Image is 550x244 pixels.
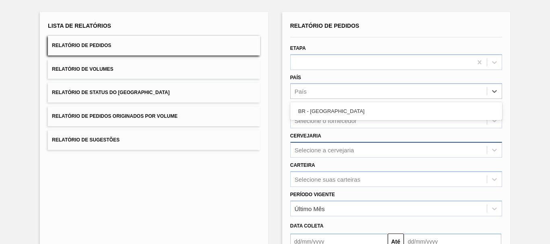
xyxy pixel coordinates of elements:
[290,104,502,119] div: BR - [GEOGRAPHIC_DATA]
[295,88,307,95] div: País
[290,75,301,80] label: País
[290,192,335,197] label: Período Vigente
[290,162,315,168] label: Carteira
[48,23,111,29] span: Lista de Relatórios
[290,45,306,51] label: Etapa
[52,90,170,95] span: Relatório de Status do [GEOGRAPHIC_DATA]
[290,23,360,29] span: Relatório de Pedidos
[48,130,260,150] button: Relatório de Sugestões
[290,133,321,139] label: Cervejaria
[48,59,260,79] button: Relatório de Volumes
[52,137,120,143] span: Relatório de Sugestões
[52,43,111,48] span: Relatório de Pedidos
[295,176,360,182] div: Selecione suas carteiras
[52,113,178,119] span: Relatório de Pedidos Originados por Volume
[48,83,260,103] button: Relatório de Status do [GEOGRAPHIC_DATA]
[290,223,324,229] span: Data coleta
[295,205,325,212] div: Último Mês
[295,117,357,124] div: Selecione o fornecedor
[295,146,354,153] div: Selecione a cervejaria
[48,36,260,55] button: Relatório de Pedidos
[48,107,260,126] button: Relatório de Pedidos Originados por Volume
[52,66,113,72] span: Relatório de Volumes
